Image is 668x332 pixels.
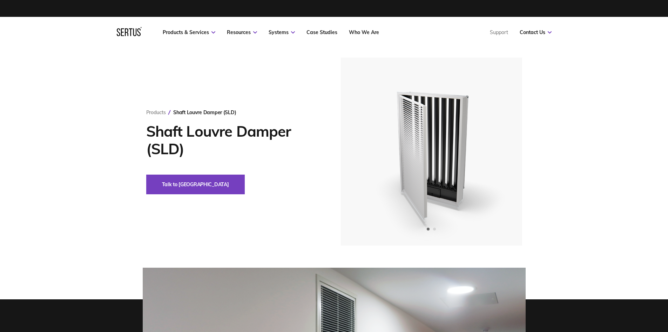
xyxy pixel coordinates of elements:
[146,175,245,194] button: Talk to [GEOGRAPHIC_DATA]
[227,29,257,35] a: Resources
[520,29,552,35] a: Contact Us
[633,298,668,332] iframe: Chat Widget
[146,123,320,158] h1: Shaft Louvre Damper (SLD)
[490,29,508,35] a: Support
[349,29,379,35] a: Who We Are
[433,228,436,230] span: Go to slide 2
[269,29,295,35] a: Systems
[146,109,166,116] a: Products
[163,29,215,35] a: Products & Services
[306,29,337,35] a: Case Studies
